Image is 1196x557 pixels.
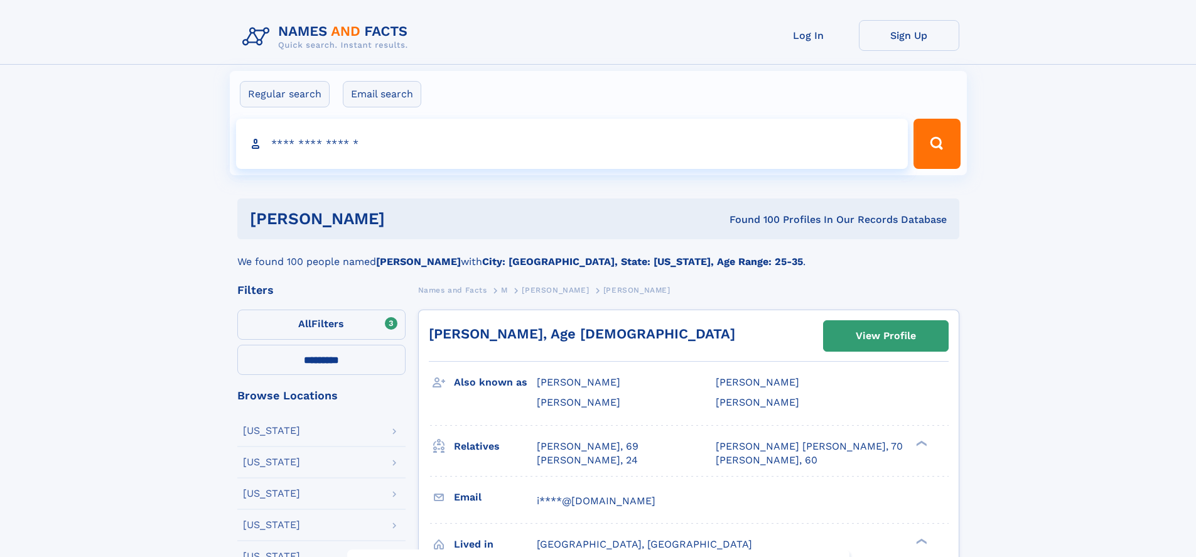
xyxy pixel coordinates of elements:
span: [PERSON_NAME] [716,376,799,388]
div: We found 100 people named with . [237,239,959,269]
div: View Profile [856,322,916,350]
label: Regular search [240,81,330,107]
div: [US_STATE] [243,426,300,436]
div: [US_STATE] [243,520,300,530]
label: Email search [343,81,421,107]
h3: Relatives [454,436,537,457]
b: City: [GEOGRAPHIC_DATA], State: [US_STATE], Age Range: 25-35 [482,256,803,268]
a: [PERSON_NAME] [PERSON_NAME], 70 [716,440,903,453]
input: search input [236,119,908,169]
div: Browse Locations [237,390,406,401]
span: M [501,286,508,295]
a: M [501,282,508,298]
a: [PERSON_NAME] [522,282,589,298]
div: [US_STATE] [243,489,300,499]
div: ❯ [913,537,928,545]
a: View Profile [824,321,948,351]
div: Found 100 Profiles In Our Records Database [557,213,947,227]
a: Names and Facts [418,282,487,298]
span: [PERSON_NAME] [537,396,620,408]
h3: Email [454,487,537,508]
a: [PERSON_NAME], 60 [716,453,817,467]
label: Filters [237,310,406,340]
h1: [PERSON_NAME] [250,211,558,227]
span: [PERSON_NAME] [603,286,671,295]
h3: Also known as [454,372,537,393]
a: Log In [758,20,859,51]
span: [PERSON_NAME] [716,396,799,408]
a: Sign Up [859,20,959,51]
img: Logo Names and Facts [237,20,418,54]
span: [PERSON_NAME] [522,286,589,295]
button: Search Button [913,119,960,169]
a: [PERSON_NAME], 24 [537,453,638,467]
a: [PERSON_NAME], 69 [537,440,638,453]
div: [US_STATE] [243,457,300,467]
div: ❯ [913,439,928,447]
div: Filters [237,284,406,296]
b: [PERSON_NAME] [376,256,461,268]
h3: Lived in [454,534,537,555]
span: All [298,318,311,330]
span: [PERSON_NAME] [537,376,620,388]
a: [PERSON_NAME], Age [DEMOGRAPHIC_DATA] [429,326,735,342]
span: [GEOGRAPHIC_DATA], [GEOGRAPHIC_DATA] [537,538,752,550]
